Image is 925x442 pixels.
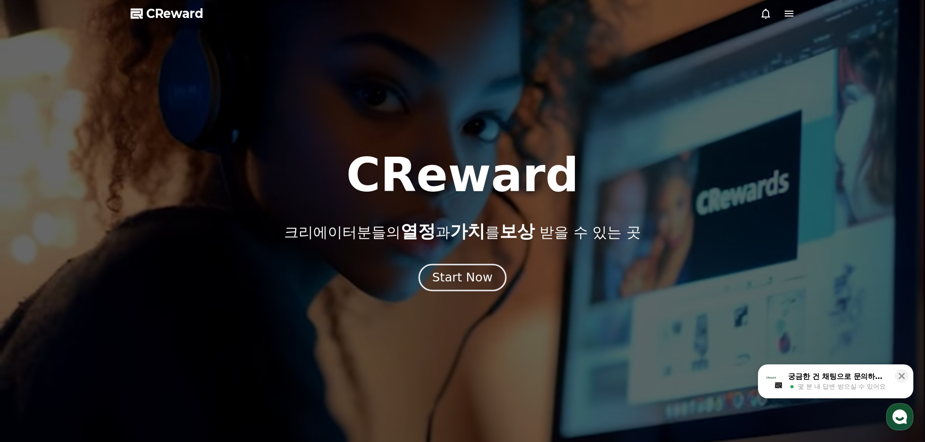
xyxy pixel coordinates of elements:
[432,269,492,286] div: Start Now
[3,308,64,332] a: 홈
[146,6,203,21] span: CReward
[401,221,436,241] span: 열정
[284,222,640,241] p: 크리에이터분들의 과 를 받을 수 있는 곳
[89,323,101,330] span: 대화
[500,221,535,241] span: 보상
[419,263,506,291] button: Start Now
[64,308,125,332] a: 대화
[420,274,505,283] a: Start Now
[31,322,36,330] span: 홈
[346,152,579,198] h1: CReward
[450,221,485,241] span: 가치
[150,322,162,330] span: 설정
[131,6,203,21] a: CReward
[125,308,186,332] a: 설정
